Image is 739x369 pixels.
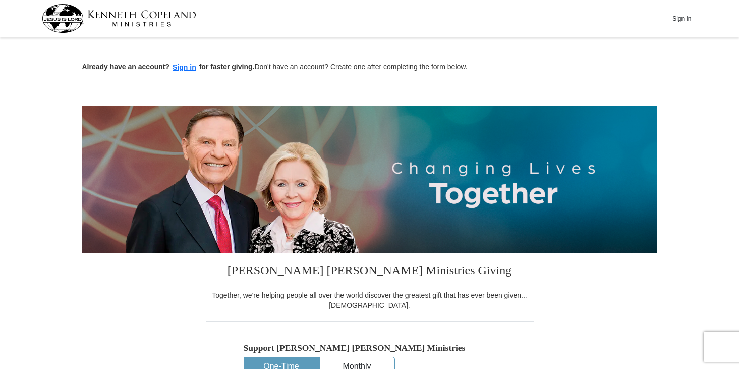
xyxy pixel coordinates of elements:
[82,62,657,73] p: Don't have an account? Create one after completing the form below.
[82,63,255,71] strong: Already have an account? for faster giving.
[667,11,697,26] button: Sign In
[206,290,534,310] div: Together, we're helping people all over the world discover the greatest gift that has ever been g...
[244,343,496,353] h5: Support [PERSON_NAME] [PERSON_NAME] Ministries
[169,62,199,73] button: Sign in
[42,4,196,33] img: kcm-header-logo.svg
[206,253,534,290] h3: [PERSON_NAME] [PERSON_NAME] Ministries Giving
